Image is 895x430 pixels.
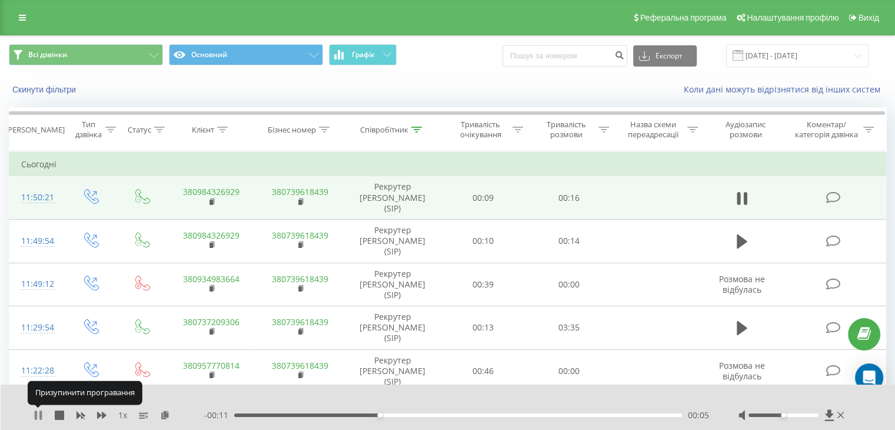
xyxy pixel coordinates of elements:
[747,13,839,22] span: Налаштування профілю
[345,306,441,350] td: Рекрутер [PERSON_NAME] (SIP)
[441,176,526,220] td: 00:09
[28,50,67,59] span: Всі дзвінки
[360,125,408,135] div: Співробітник
[118,409,127,421] span: 1 x
[503,45,627,67] input: Пошук за номером
[526,263,611,306] td: 00:00
[719,360,765,382] span: Розмова не відбулась
[183,230,239,241] a: 380984326929
[169,44,323,65] button: Основний
[623,120,684,140] div: Назва схеми переадресації
[268,125,316,135] div: Бізнес номер
[688,409,709,421] span: 00:05
[21,230,52,253] div: 11:49:54
[272,273,328,285] a: 380739618439
[791,120,860,140] div: Коментар/категорія дзвінка
[684,84,886,95] a: Коли дані можуть відрізнятися вiд інших систем
[5,125,65,135] div: [PERSON_NAME]
[272,316,328,328] a: 380739618439
[183,360,239,371] a: 380957770814
[378,413,382,418] div: Accessibility label
[21,316,52,339] div: 11:29:54
[719,273,765,295] span: Розмова не відбулась
[441,349,526,393] td: 00:46
[9,153,886,176] td: Сьогодні
[183,316,239,328] a: 380737209306
[441,306,526,350] td: 00:13
[526,176,611,220] td: 00:16
[855,363,883,392] div: Open Intercom Messenger
[441,263,526,306] td: 00:39
[192,125,214,135] div: Клієнт
[272,360,328,371] a: 380739618439
[345,176,441,220] td: Рекрутер [PERSON_NAME] (SIP)
[526,349,611,393] td: 00:00
[526,306,611,350] td: 03:35
[640,13,727,22] span: Реферальна програма
[859,13,879,22] span: Вихід
[9,44,163,65] button: Всі дзвінки
[21,186,52,209] div: 11:50:21
[345,349,441,393] td: Рекрутер [PERSON_NAME] (SIP)
[451,120,510,140] div: Тривалість очікування
[21,273,52,296] div: 11:49:12
[352,51,375,59] span: Графік
[329,44,397,65] button: Графік
[781,413,786,418] div: Accessibility label
[345,219,441,263] td: Рекрутер [PERSON_NAME] (SIP)
[272,230,328,241] a: 380739618439
[345,263,441,306] td: Рекрутер [PERSON_NAME] (SIP)
[74,120,102,140] div: Тип дзвінка
[272,186,328,197] a: 380739618439
[711,120,780,140] div: Аудіозапис розмови
[633,45,697,67] button: Експорт
[537,120,595,140] div: Тривалість розмови
[183,186,239,197] a: 380984326929
[28,381,142,405] div: Призупинити програвання
[183,273,239,285] a: 380934983664
[526,219,611,263] td: 00:14
[128,125,151,135] div: Статус
[9,84,82,95] button: Скинути фільтри
[21,359,52,382] div: 11:22:28
[204,409,234,421] span: - 00:11
[441,219,526,263] td: 00:10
